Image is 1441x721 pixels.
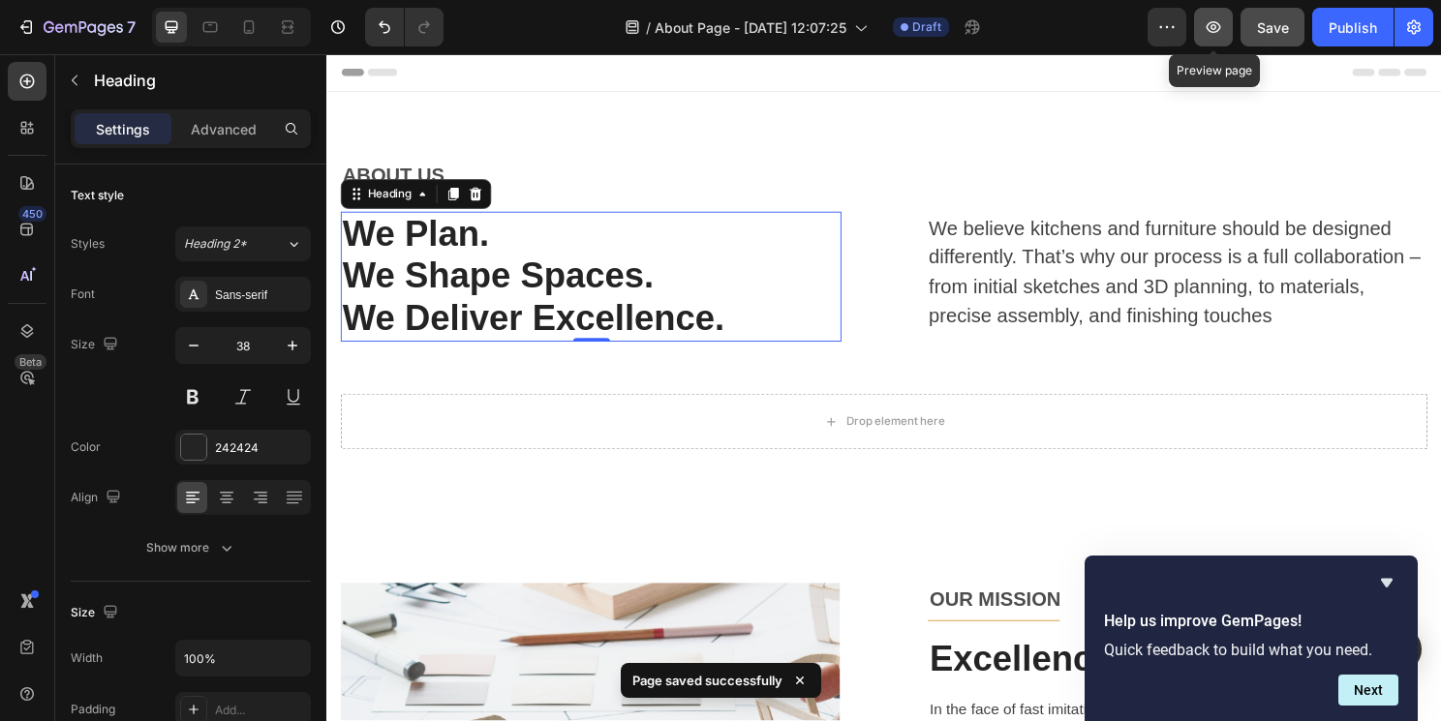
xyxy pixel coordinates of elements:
[71,235,105,253] div: Styles
[71,187,124,204] div: Text style
[1375,571,1398,594] button: Hide survey
[176,641,310,676] input: Auto
[15,354,46,370] div: Beta
[71,332,122,358] div: Size
[1257,19,1289,36] span: Save
[629,554,1146,585] p: OUR MISSION
[94,69,303,92] p: Heading
[215,702,306,719] div: Add...
[326,54,1441,721] iframe: Design area
[71,285,95,303] div: Font
[71,485,125,511] div: Align
[71,530,311,565] button: Show more
[191,119,257,139] p: Advanced
[655,17,846,38] span: About Page - [DATE] 12:07:25
[215,439,306,457] div: 242424
[912,18,941,36] span: Draft
[1104,641,1398,659] p: Quick feedback to build what you need.
[541,376,644,391] div: Drop element here
[71,701,115,718] div: Padding
[629,609,1146,653] p: Excellence At Every Step
[646,17,651,38] span: /
[628,166,1146,288] p: We believe kitchens and furniture should be designed differently. That’s why our process is a ful...
[16,111,1146,142] p: ABOUT US
[215,286,306,304] div: Sans-serif
[96,119,150,139] p: Settings
[1329,17,1377,38] div: Publish
[365,8,444,46] div: Undo/Redo
[1241,8,1304,46] button: Save
[18,206,46,222] div: 450
[127,15,136,39] p: 7
[71,649,103,667] div: Width
[39,137,92,155] div: Heading
[71,600,122,626] div: Size
[1312,8,1394,46] button: Publish
[16,166,535,299] p: We Plan. We Shape Spaces. We Deliver Excellence.
[71,438,101,456] div: Color
[1104,610,1398,633] h2: Help us improve GemPages!
[632,671,782,690] p: Page saved successfully
[146,538,236,557] div: Show more
[1338,675,1398,706] button: Next question
[175,226,311,261] button: Heading 2*
[1104,571,1398,706] div: Help us improve GemPages!
[184,235,247,253] span: Heading 2*
[8,8,144,46] button: 7
[15,165,537,301] h1: Rich Text Editor. Editing area: main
